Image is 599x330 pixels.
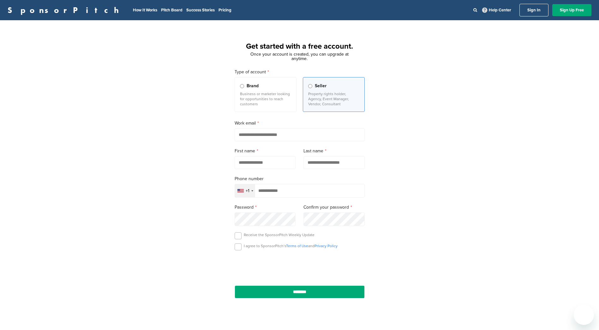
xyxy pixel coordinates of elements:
label: Password [235,204,296,211]
label: Work email [235,120,365,127]
p: I agree to SponsorPitch’s and [244,243,338,248]
label: Confirm your password [303,204,365,211]
p: Business or marketer looking for opportunities to reach customers [240,91,291,107]
iframe: reCAPTCHA [264,258,336,276]
h1: Get started with a free account. [227,41,372,52]
a: Sign Up Free [552,4,591,16]
label: Phone number [235,175,365,182]
label: First name [235,148,296,155]
div: +1 [246,189,249,193]
label: Type of account [235,69,365,76]
span: Seller [315,82,326,89]
a: SponsorPitch [8,6,123,14]
input: Seller Property rights holder, Agency, Event Manager, Vendor, Consultant [308,84,312,88]
span: Once your account is created, you can upgrade at anytime. [250,52,349,61]
a: Pricing [219,8,231,13]
div: Selected country [235,184,255,197]
a: Pitch Board [161,8,183,13]
a: How It Works [133,8,157,13]
p: Receive the SponsorPitch Weekly Update [244,232,314,237]
a: Help Center [481,6,512,14]
p: Property rights holder, Agency, Event Manager, Vendor, Consultant [308,91,359,107]
a: Sign In [519,4,548,16]
iframe: Button to launch messaging window [574,305,594,325]
label: Last name [303,148,365,155]
span: Brand [247,82,259,89]
input: Brand Business or marketer looking for opportunities to reach customers [240,84,244,88]
a: Success Stories [186,8,215,13]
a: Privacy Policy [314,244,338,248]
a: Terms of Use [286,244,308,248]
